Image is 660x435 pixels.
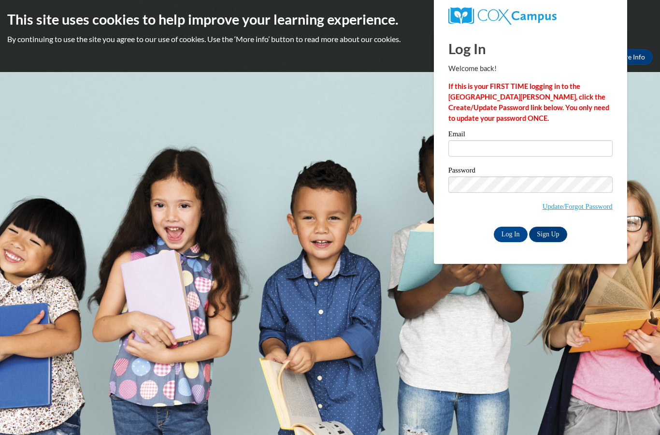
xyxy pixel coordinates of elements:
[543,203,613,210] a: Update/Forgot Password
[448,7,613,25] a: COX Campus
[448,130,613,140] label: Email
[494,227,528,242] input: Log In
[607,49,653,65] a: More Info
[448,63,613,74] p: Welcome back!
[448,7,557,25] img: COX Campus
[448,167,613,176] label: Password
[448,39,613,58] h1: Log In
[529,227,567,242] a: Sign Up
[7,34,653,44] p: By continuing to use the site you agree to our use of cookies. Use the ‘More info’ button to read...
[7,10,653,29] h2: This site uses cookies to help improve your learning experience.
[448,82,609,122] strong: If this is your FIRST TIME logging in to the [GEOGRAPHIC_DATA][PERSON_NAME], click the Create/Upd...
